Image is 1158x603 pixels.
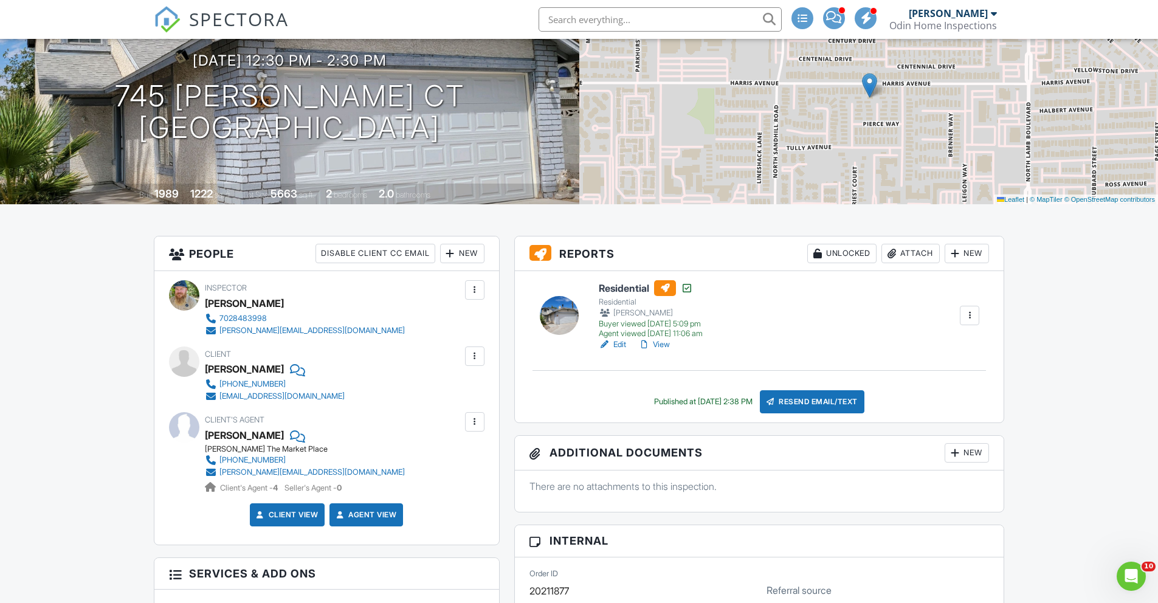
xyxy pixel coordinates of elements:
[219,379,286,389] div: [PHONE_NUMBER]
[379,187,394,200] div: 2.0
[190,187,213,200] div: 1222
[154,558,499,590] h3: Services & Add ons
[205,426,284,444] a: [PERSON_NAME]
[205,283,247,292] span: Inspector
[1030,196,1063,203] a: © MapTiler
[654,397,753,407] div: Published at [DATE] 2:38 PM
[909,7,988,19] div: [PERSON_NAME]
[219,326,405,336] div: [PERSON_NAME][EMAIL_ADDRESS][DOMAIN_NAME]
[889,19,997,32] div: Odin Home Inspections
[205,390,345,402] a: [EMAIL_ADDRESS][DOMAIN_NAME]
[205,294,284,312] div: [PERSON_NAME]
[205,454,405,466] a: [PHONE_NUMBER]
[154,16,289,42] a: SPECTORA
[219,455,286,465] div: [PHONE_NUMBER]
[193,52,387,69] h3: [DATE] 12:30 pm - 2:30 pm
[271,187,297,200] div: 5663
[205,415,264,424] span: Client's Agent
[945,443,989,463] div: New
[1064,196,1155,203] a: © OpenStreetMap contributors
[1142,562,1156,571] span: 10
[599,329,703,339] div: Agent viewed [DATE] 11:06 am
[599,339,626,351] a: Edit
[638,339,670,351] a: View
[334,190,367,199] span: bedrooms
[1117,562,1146,591] iframe: Intercom live chat
[881,244,940,263] div: Attach
[315,244,435,263] div: Disable Client CC Email
[515,436,1004,470] h3: Additional Documents
[599,280,703,296] h6: Residential
[205,444,415,454] div: [PERSON_NAME] The Market Place
[945,244,989,263] div: New
[284,483,342,492] span: Seller's Agent -
[154,187,179,200] div: 1989
[529,480,990,493] p: There are no attachments to this inspection.
[599,319,703,329] div: Buyer viewed [DATE] 5:09 pm
[529,568,558,579] label: Order ID
[599,297,703,307] div: Residential
[760,390,864,413] div: Resend Email/Text
[599,307,703,319] div: [PERSON_NAME]
[515,525,1004,557] h3: Internal
[205,350,231,359] span: Client
[205,312,405,325] a: 7028483998
[219,391,345,401] div: [EMAIL_ADDRESS][DOMAIN_NAME]
[326,187,332,200] div: 2
[334,509,396,521] a: Agent View
[599,280,703,339] a: Residential Residential [PERSON_NAME] Buyer viewed [DATE] 5:09 pm Agent viewed [DATE] 11:06 am
[254,509,319,521] a: Client View
[1026,196,1028,203] span: |
[440,244,484,263] div: New
[539,7,782,32] input: Search everything...
[189,6,289,32] span: SPECTORA
[273,483,278,492] strong: 4
[997,196,1024,203] a: Leaflet
[767,584,832,597] label: Referral source
[862,73,877,98] img: Marker
[337,483,342,492] strong: 0
[299,190,314,199] span: sq.ft.
[205,378,345,390] a: [PHONE_NUMBER]
[115,80,464,145] h1: 745 [PERSON_NAME] Ct [GEOGRAPHIC_DATA]
[515,236,1004,271] h3: Reports
[219,314,267,323] div: 7028483998
[807,244,877,263] div: Unlocked
[205,466,405,478] a: [PERSON_NAME][EMAIL_ADDRESS][DOMAIN_NAME]
[396,190,430,199] span: bathrooms
[154,236,499,271] h3: People
[205,360,284,378] div: [PERSON_NAME]
[205,325,405,337] a: [PERSON_NAME][EMAIL_ADDRESS][DOMAIN_NAME]
[215,190,232,199] span: sq. ft.
[154,6,181,33] img: The Best Home Inspection Software - Spectora
[243,190,269,199] span: Lot Size
[220,483,280,492] span: Client's Agent -
[219,467,405,477] div: [PERSON_NAME][EMAIL_ADDRESS][DOMAIN_NAME]
[139,190,153,199] span: Built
